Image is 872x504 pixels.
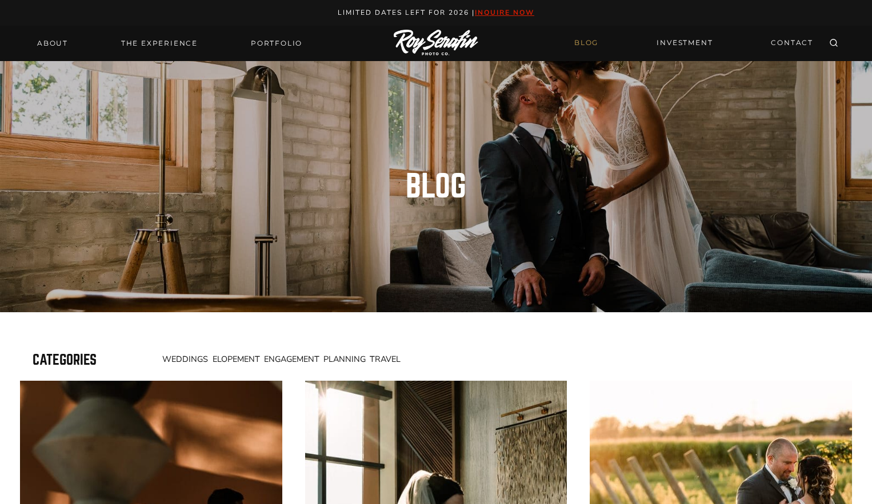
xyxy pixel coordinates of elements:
a: Planning [323,353,366,365]
a: THE EXPERIENCE [114,35,205,51]
nav: Secondary Navigation [567,33,820,53]
a: Engagement [264,353,319,365]
span: Planning [323,353,366,365]
a: BLOG [567,33,605,53]
nav: Primary Navigation [30,35,309,51]
a: INVESTMENT [650,33,719,53]
img: Logo of Roy Serafin Photo Co., featuring stylized text in white on a light background, representi... [394,30,478,57]
h3: Categories [33,353,145,367]
a: Portfolio [244,35,309,51]
a: About [30,35,75,51]
p: Limited Dates LEft for 2026 | [13,7,860,19]
nav: Navigation 4 [162,353,839,365]
h1: Blog [406,171,466,202]
span: Weddings [162,353,208,365]
span: Elopement [213,353,260,365]
button: View Search Form [826,35,842,51]
span: Travel [370,353,401,365]
a: inquire now [475,8,534,17]
a: Elopement [213,353,260,365]
a: Travel [370,353,401,365]
span: Engagement [264,353,319,365]
a: Weddings [162,353,208,365]
a: CONTACT [764,33,820,53]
